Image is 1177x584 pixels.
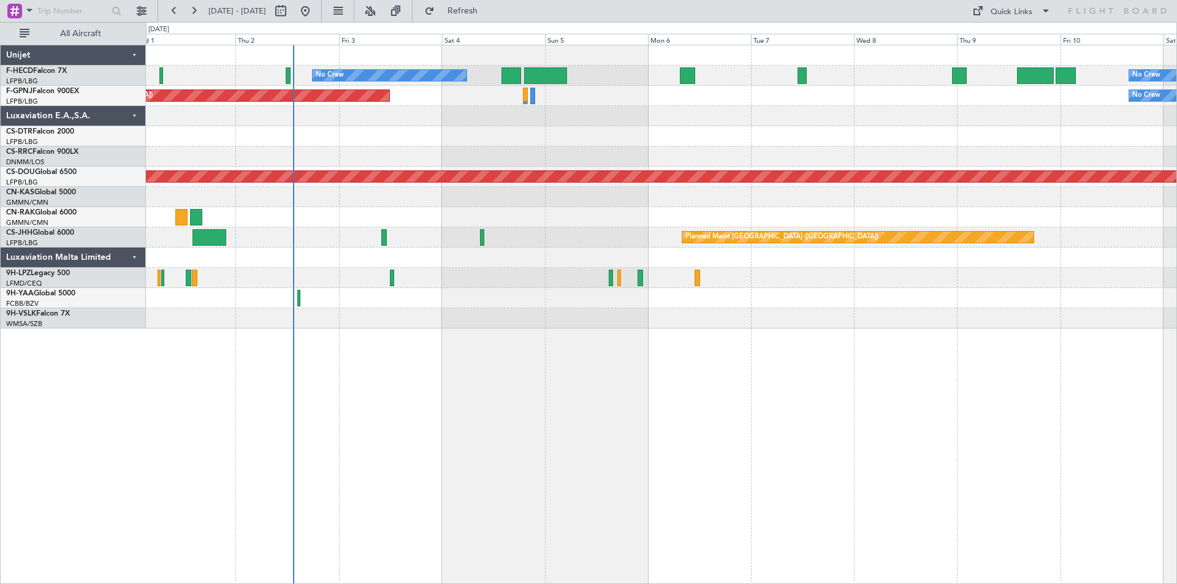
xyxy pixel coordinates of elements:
div: Thu 2 [235,34,338,45]
button: Refresh [419,1,492,21]
a: LFMD/CEQ [6,279,42,288]
span: 9H-LPZ [6,270,31,277]
a: LFPB/LBG [6,238,38,248]
span: CS-DOU [6,169,35,176]
button: All Aircraft [13,24,133,44]
div: Wed 8 [854,34,957,45]
a: CS-RRCFalcon 900LX [6,148,78,156]
span: F-HECD [6,67,33,75]
div: Planned Maint [GEOGRAPHIC_DATA] ([GEOGRAPHIC_DATA]) [685,228,878,246]
span: Refresh [437,7,489,15]
span: CN-RAK [6,209,35,216]
div: No Crew [1132,86,1160,105]
a: 9H-VSLKFalcon 7X [6,310,70,317]
div: Tue 7 [751,34,854,45]
span: F-GPNJ [6,88,32,95]
a: LFPB/LBG [6,178,38,187]
a: LFPB/LBG [6,137,38,146]
a: CN-RAKGlobal 6000 [6,209,77,216]
div: Fri 3 [339,34,442,45]
a: F-GPNJFalcon 900EX [6,88,79,95]
input: Trip Number [37,2,108,20]
div: No Crew [316,66,344,85]
a: LFPB/LBG [6,77,38,86]
a: 9H-YAAGlobal 5000 [6,290,75,297]
span: [DATE] - [DATE] [208,6,266,17]
a: CN-KASGlobal 5000 [6,189,76,196]
a: GMMN/CMN [6,198,48,207]
div: Mon 6 [648,34,751,45]
a: WMSA/SZB [6,319,42,328]
div: No Crew [1132,66,1160,85]
span: CS-JHH [6,229,32,237]
a: DNMM/LOS [6,157,44,167]
span: 9H-VSLK [6,310,36,317]
div: Sat 4 [442,34,545,45]
span: 9H-YAA [6,290,34,297]
a: CS-DOUGlobal 6500 [6,169,77,176]
a: 9H-LPZLegacy 500 [6,270,70,277]
span: CS-DTR [6,128,32,135]
a: CS-JHHGlobal 6000 [6,229,74,237]
div: Wed 1 [132,34,235,45]
div: Quick Links [991,6,1032,18]
a: F-HECDFalcon 7X [6,67,67,75]
span: All Aircraft [32,29,129,38]
a: CS-DTRFalcon 2000 [6,128,74,135]
button: Quick Links [966,1,1057,21]
span: CS-RRC [6,148,32,156]
a: FCBB/BZV [6,299,39,308]
div: [DATE] [148,25,169,35]
a: GMMN/CMN [6,218,48,227]
div: Fri 10 [1061,34,1164,45]
span: CN-KAS [6,189,34,196]
a: LFPB/LBG [6,97,38,106]
div: Thu 9 [957,34,1060,45]
div: Sun 5 [545,34,648,45]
